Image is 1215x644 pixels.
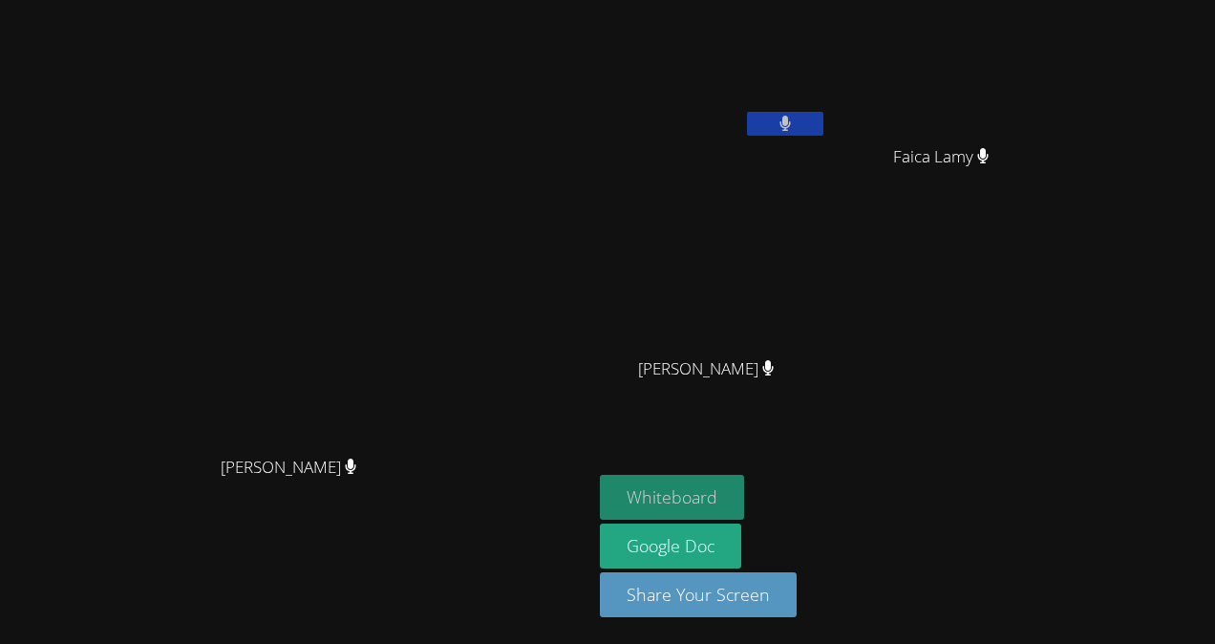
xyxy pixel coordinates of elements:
[600,572,797,617] button: Share Your Screen
[893,143,990,171] span: Faica Lamy
[600,524,741,569] a: Google Doc
[638,355,775,383] span: [PERSON_NAME]
[221,454,357,482] span: [PERSON_NAME]
[600,475,744,520] button: Whiteboard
